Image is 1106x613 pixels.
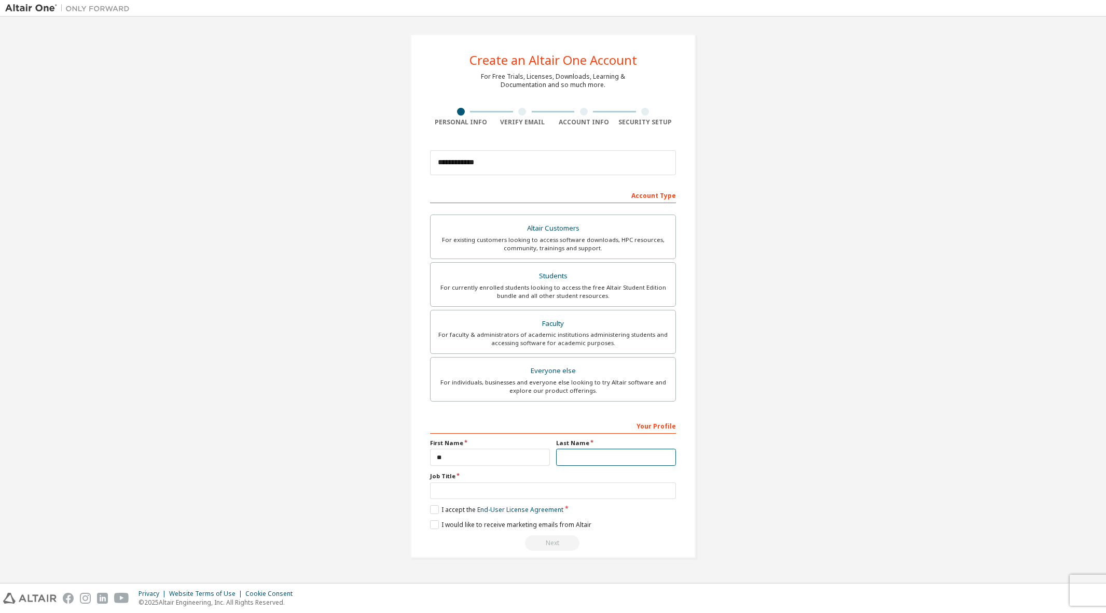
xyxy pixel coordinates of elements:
img: Altair One [5,3,135,13]
img: altair_logo.svg [3,593,57,604]
div: Personal Info [430,118,492,126]
img: instagram.svg [80,593,91,604]
div: Verify Email [492,118,554,126]
div: Website Terms of Use [169,590,245,598]
div: Privacy [139,590,169,598]
img: facebook.svg [63,593,74,604]
div: Account Info [553,118,615,126]
div: For currently enrolled students looking to access the free Altair Student Edition bundle and all ... [437,283,669,300]
img: youtube.svg [114,593,129,604]
div: For faculty & administrators of academic institutions administering students and accessing softwa... [437,331,669,347]
label: I would like to receive marketing emails from Altair [430,520,591,529]
div: Security Setup [615,118,676,126]
div: Altair Customers [437,221,669,236]
div: Everyone else [437,364,669,378]
div: For existing customers looking to access software downloads, HPC resources, community, trainings ... [437,236,669,252]
div: Cookie Consent [245,590,299,598]
div: Students [437,269,669,283]
label: Last Name [556,439,676,447]
img: linkedin.svg [97,593,108,604]
a: End-User License Agreement [477,505,563,514]
p: © 2025 Altair Engineering, Inc. All Rights Reserved. [139,598,299,607]
div: For Free Trials, Licenses, Downloads, Learning & Documentation and so much more. [481,73,625,89]
div: Create an Altair One Account [469,54,637,66]
label: I accept the [430,505,563,514]
div: For individuals, businesses and everyone else looking to try Altair software and explore our prod... [437,378,669,395]
div: Account Type [430,187,676,203]
div: Faculty [437,317,669,331]
div: Your Profile [430,417,676,434]
label: First Name [430,439,550,447]
label: Job Title [430,472,676,480]
div: Read and acccept EULA to continue [430,535,676,551]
